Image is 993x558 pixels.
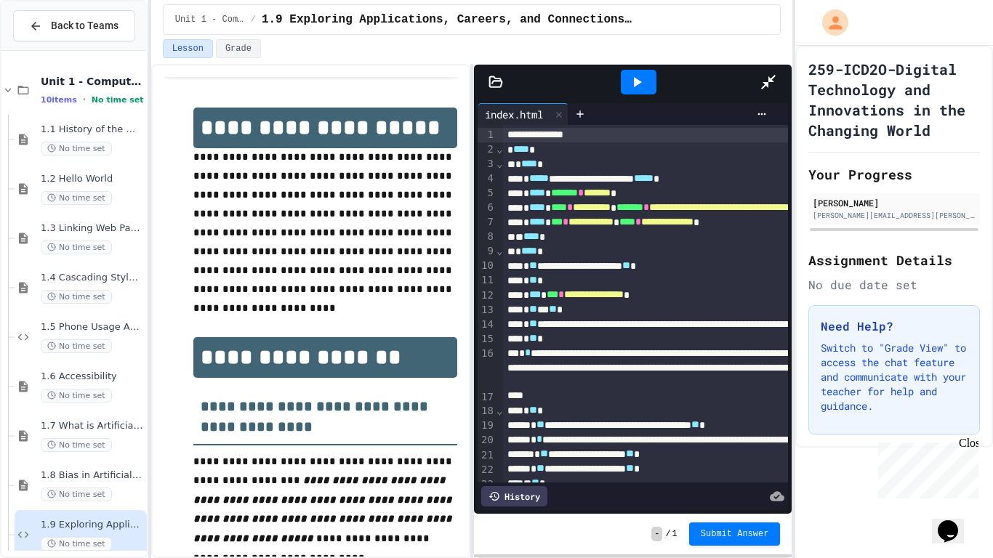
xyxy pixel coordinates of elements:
span: 1.1 History of the WWW [41,124,144,136]
div: 18 [478,404,496,418]
span: • [83,94,86,105]
div: 2 [478,142,496,157]
span: No time set [41,191,112,205]
span: No time set [41,488,112,501]
span: 1.8 Bias in Artificial Intelligence [41,469,144,482]
span: Fold line [496,405,503,416]
div: 16 [478,347,496,390]
div: 19 [478,418,496,433]
span: - [651,527,662,541]
span: No time set [41,438,112,452]
div: index.html [478,107,550,122]
div: My Account [807,6,852,39]
div: No due date set [808,276,980,294]
div: 9 [478,244,496,259]
span: / [251,14,256,25]
span: Unit 1 - Computational Thinking and Making Connections [175,14,245,25]
div: [PERSON_NAME] [813,196,976,209]
div: History [481,486,547,506]
span: 1 [672,528,678,540]
span: No time set [41,142,112,155]
span: 10 items [41,95,77,105]
h2: Assignment Details [808,250,980,270]
span: Fold line [496,143,503,155]
div: 23 [478,477,496,492]
div: 6 [478,201,496,215]
div: 17 [478,390,496,405]
span: Unit 1 - Computational Thinking and Making Connections [41,75,144,88]
div: 20 [478,433,496,448]
button: Submit Answer [689,522,781,546]
button: Grade [216,39,261,58]
div: 11 [478,273,496,288]
span: Fold line [496,245,503,256]
h2: Your Progress [808,164,980,185]
div: 15 [478,332,496,347]
span: 1.9 Exploring Applications, Careers, and Connections in the Digital World [41,519,144,531]
div: 22 [478,463,496,477]
span: No time set [41,339,112,353]
p: Switch to "Grade View" to access the chat feature and communicate with your teacher for help and ... [821,341,968,413]
div: 4 [478,171,496,186]
span: 1.3 Linking Web Pages [41,222,144,235]
span: No time set [92,95,144,105]
button: Lesson [163,39,213,58]
span: 1.5 Phone Usage Assignment [41,321,144,333]
span: No time set [41,537,112,551]
div: 14 [478,318,496,332]
span: 1.4 Cascading Style Sheets [41,272,144,284]
button: Back to Teams [13,10,135,41]
div: Chat with us now!Close [6,6,100,92]
span: No time set [41,389,112,403]
div: 21 [478,448,496,463]
div: 5 [478,186,496,201]
div: 1 [478,128,496,142]
span: No time set [41,290,112,304]
div: 10 [478,259,496,273]
div: 7 [478,215,496,230]
div: 8 [478,230,496,244]
div: index.html [478,103,568,125]
iframe: chat widget [932,500,978,543]
div: 3 [478,157,496,171]
div: 13 [478,303,496,318]
div: 12 [478,288,496,303]
span: Back to Teams [51,18,118,33]
iframe: chat widget [872,437,978,498]
span: / [665,528,670,540]
span: No time set [41,240,112,254]
h3: Need Help? [821,318,968,335]
span: 1.9 Exploring Applications, Careers, and Connections in the Digital World [262,11,634,28]
span: Submit Answer [701,528,769,540]
span: 1.7 What is Artificial Intelligence (AI) [41,420,144,432]
h1: 259-ICD2O-Digital Technology and Innovations in the Changing World [808,59,980,140]
span: Fold line [496,158,503,169]
span: 1.6 Accessibility [41,371,144,383]
span: 1.2 Hello World [41,173,144,185]
div: [PERSON_NAME][EMAIL_ADDRESS][PERSON_NAME][DOMAIN_NAME] [813,210,976,221]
